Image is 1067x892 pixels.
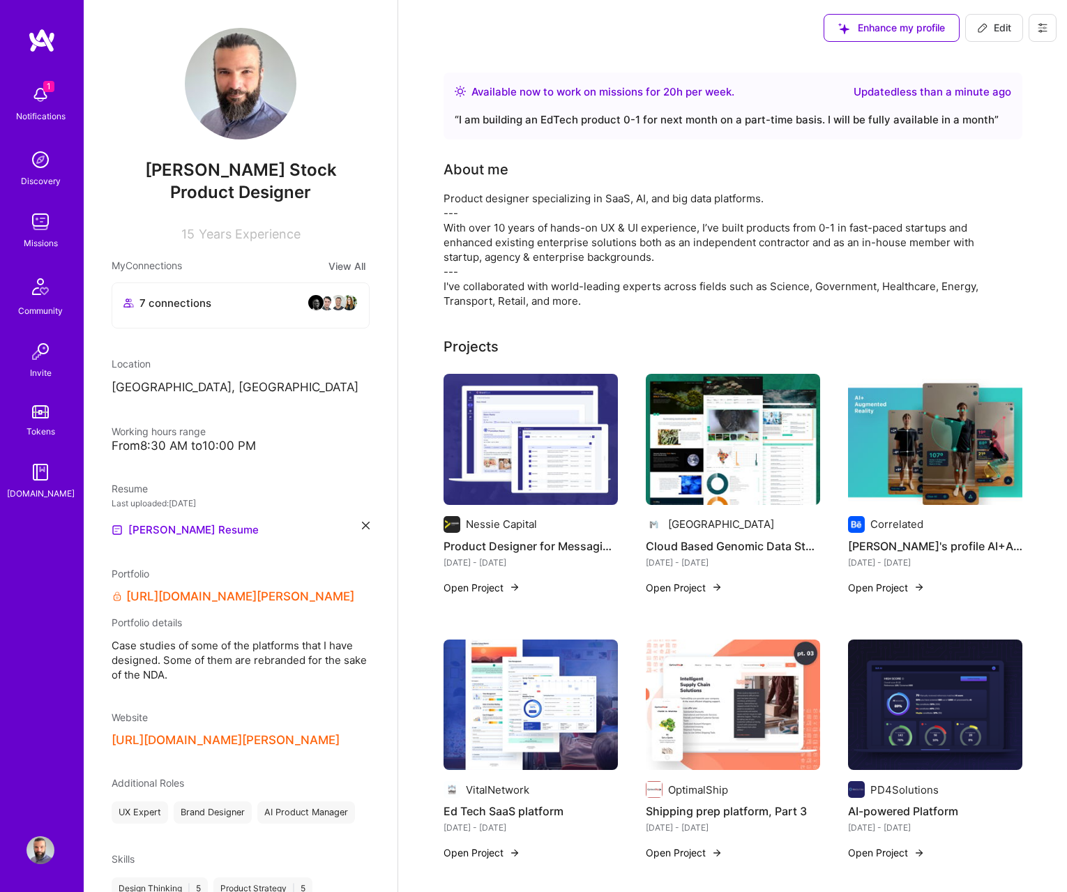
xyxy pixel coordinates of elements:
button: Open Project [848,580,925,595]
button: View All [324,258,370,274]
div: Brand Designer [174,801,252,824]
span: Portfolio [112,568,149,580]
button: 7 connectionsavataravataravataravatar [112,282,370,328]
a: [PERSON_NAME] Resume [112,522,259,538]
img: Community [24,270,57,303]
button: Edit [965,14,1023,42]
img: bell [27,81,54,109]
img: User Avatar [27,836,54,864]
div: [DATE] - [DATE] [444,820,618,835]
img: arrow-right [914,847,925,859]
div: Product designer specializing in SaaS, AI, and big data platforms. --- With over 10 years of hand... [444,191,1001,308]
span: My Connections [112,258,182,274]
img: arrow-right [711,582,722,593]
i: icon Close [362,522,370,529]
i: icon Collaborator [123,298,134,308]
div: Portfolio details [112,615,370,630]
span: 7 connections [139,296,211,310]
img: tokens [32,405,49,418]
img: Company logo [848,781,865,798]
span: Resume [112,483,148,494]
img: arrow-right [509,582,520,593]
h4: Cloud Based Genomic Data Storage Analysis Portal [646,537,820,555]
img: Invite [27,338,54,365]
div: “ I am building an EdTech product 0-1 for next month on a part-time basis. I will be fully availa... [455,112,1011,128]
span: Years Experience [199,227,301,241]
img: AI-powered Platform [848,640,1022,771]
img: Company logo [646,781,663,798]
p: [GEOGRAPHIC_DATA], [GEOGRAPHIC_DATA] [112,379,370,396]
img: avatar [319,294,335,311]
img: Company logo [444,781,460,798]
button: Open Project [848,845,925,860]
div: Last uploaded: [DATE] [112,496,370,511]
img: avatar [308,294,324,311]
img: arrow-right [711,847,722,859]
div: Correlated [870,517,923,531]
div: [DATE] - [DATE] [646,820,820,835]
img: Krispin Stock's profile AI+Augmented Reality Physiotherapy App [848,374,1022,505]
div: Projects [444,336,499,357]
img: teamwork [27,208,54,236]
div: From 8:30 AM to 10:00 PM [112,439,370,453]
h4: Ed Tech SaaS platform [444,802,618,820]
h4: [PERSON_NAME]'s profile AI+Augmented Reality Physiotherapy App [848,537,1022,555]
div: Notifications [16,109,66,123]
span: Website [112,711,148,723]
img: arrow-right [509,847,520,859]
a: User Avatar [23,836,58,864]
div: OptimalShip [668,783,728,797]
h4: AI-powered Platform [848,802,1022,820]
div: Nessie Capital [466,517,537,531]
span: Working hours range [112,425,206,437]
span: Case studies of some of the platforms that I have designed. Some of them are rebranded for the sa... [112,638,370,682]
img: Cloud Based Genomic Data Storage Analysis Portal [646,374,820,505]
span: Edit [977,21,1011,35]
div: Discovery [21,174,61,188]
h4: Product Designer for Messaging and Discounting Web App [444,537,618,555]
div: [DOMAIN_NAME] [7,486,75,501]
img: avatar [330,294,347,311]
div: [GEOGRAPHIC_DATA] [668,517,774,531]
img: Shipping prep platform, Part 3 [646,640,820,771]
div: Location [112,356,370,371]
img: discovery [27,146,54,174]
div: Community [18,303,63,318]
span: 20 [663,85,676,98]
span: 1 [43,81,54,92]
img: logo [28,28,56,53]
div: UX Expert [112,801,168,824]
div: [DATE] - [DATE] [646,555,820,570]
a: [URL][DOMAIN_NAME][PERSON_NAME] [126,589,354,604]
div: Updated less than a minute ago [854,84,1011,100]
span: 15 [181,227,195,241]
img: Availability [455,86,466,97]
div: VitalNetwork [466,783,529,797]
div: [DATE] - [DATE] [848,820,1022,835]
h4: Shipping prep platform, Part 3 [646,802,820,820]
span: Skills [112,853,135,865]
div: [DATE] - [DATE] [444,555,618,570]
img: Company logo [444,516,460,533]
div: [DATE] - [DATE] [848,555,1022,570]
img: arrow-right [914,582,925,593]
div: About me [444,159,508,180]
button: [URL][DOMAIN_NAME][PERSON_NAME] [112,733,340,748]
img: Company logo [646,516,663,533]
img: Ed Tech SaaS platform [444,640,618,771]
div: AI Product Manager [257,801,355,824]
img: avatar [341,294,358,311]
div: Invite [30,365,52,380]
img: Resume [112,524,123,536]
span: [PERSON_NAME] Stock [112,160,370,181]
div: Missions [24,236,58,250]
img: Product Designer for Messaging and Discounting Web App [444,374,618,505]
div: Tokens [27,424,55,439]
div: PD4Solutions [870,783,939,797]
button: Open Project [444,845,520,860]
button: Open Project [646,845,722,860]
img: guide book [27,458,54,486]
button: Open Project [444,580,520,595]
span: Product Designer [170,182,311,202]
div: Tell us a little about yourself [444,159,508,180]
